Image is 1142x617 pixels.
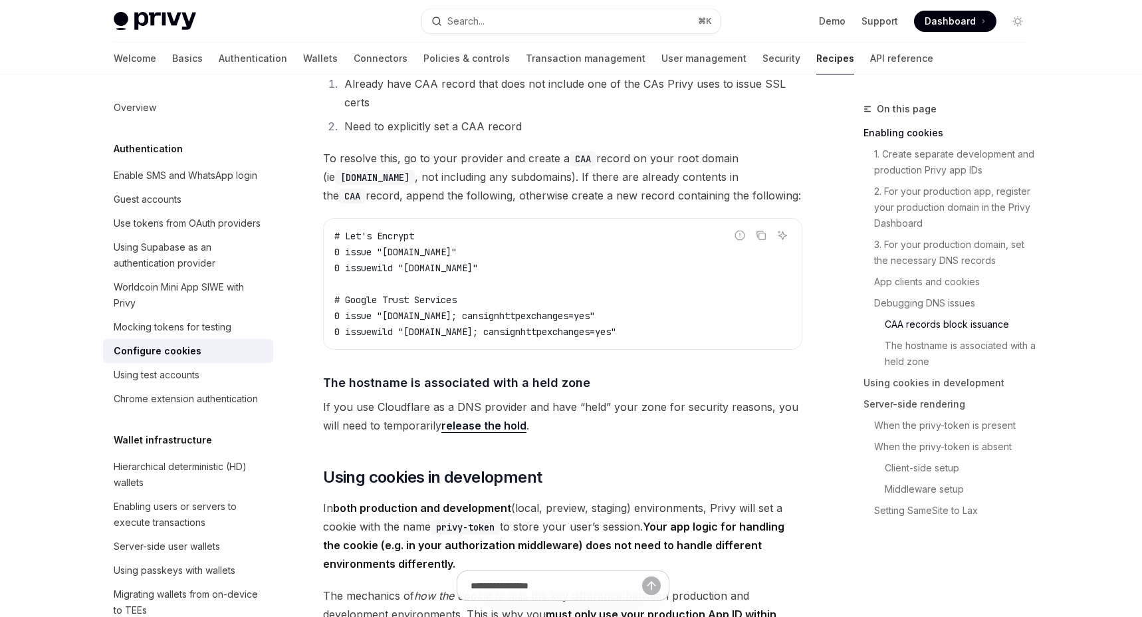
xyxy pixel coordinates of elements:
strong: both production and development [333,501,511,515]
a: Dashboard [914,11,996,32]
a: Worldcoin Mini App SIWE with Privy [103,275,273,315]
a: Demo [819,15,846,28]
input: Ask a question... [471,571,642,600]
a: Hierarchical deterministic (HD) wallets [103,455,273,495]
a: CAA records block issuance [863,314,1039,335]
h5: Authentication [114,141,183,157]
div: Use tokens from OAuth providers [114,215,261,231]
a: The hostname is associated with a held zone [863,335,1039,372]
a: release the hold [441,419,526,433]
a: Overview [103,96,273,120]
span: 0 issue "[DOMAIN_NAME]; cansignhttpexchanges=yes" [334,310,595,322]
a: Authentication [219,43,287,74]
span: 0 issuewild "[DOMAIN_NAME]; cansignhttpexchanges=yes" [334,326,616,338]
a: Server-side user wallets [103,535,273,558]
strong: Your app logic for handling the cookie (e.g. in your authorization middleware) does not need to h... [323,520,784,570]
a: Wallets [303,43,338,74]
code: privy-token [431,520,500,535]
div: Using passkeys with wallets [114,562,235,578]
div: Enabling users or servers to execute transactions [114,499,265,531]
code: [DOMAIN_NAME] [335,170,415,185]
div: Search... [447,13,485,29]
a: Configure cookies [103,339,273,363]
a: 3. For your production domain, set the necessary DNS records [863,234,1039,271]
button: Toggle dark mode [1007,11,1028,32]
a: Policies & controls [423,43,510,74]
span: Dashboard [925,15,976,28]
button: Copy the contents from the code block [752,227,770,244]
button: Open search [422,9,720,33]
div: Hierarchical deterministic (HD) wallets [114,459,265,491]
a: Using test accounts [103,363,273,387]
li: Already have CAA record that does not include one of the CAs Privy uses to issue SSL certs [340,74,802,112]
a: Debugging DNS issues [863,293,1039,314]
a: Welcome [114,43,156,74]
span: 0 issuewild "[DOMAIN_NAME]" [334,262,478,274]
a: When the privy-token is absent [863,436,1039,457]
h5: Wallet infrastructure [114,432,212,448]
a: When the privy-token is present [863,415,1039,436]
a: Enabling users or servers to execute transactions [103,495,273,535]
span: The hostname is associated with a held zone [323,374,590,392]
a: Guest accounts [103,187,273,211]
a: API reference [870,43,933,74]
span: If you use Cloudflare as a DNS provider and have “held” your zone for security reasons, you will ... [323,398,802,435]
code: CAA [339,189,366,203]
span: In (local, preview, staging) environments, Privy will set a cookie with the name to store your us... [323,499,802,573]
a: User management [661,43,746,74]
a: Using cookies in development [863,372,1039,394]
span: To resolve this, go to your provider and create a record on your root domain (ie , not including ... [323,149,802,205]
a: Setting SameSite to Lax [863,500,1039,521]
a: Middleware setup [863,479,1039,500]
a: Security [762,43,800,74]
code: CAA [570,152,596,166]
div: Worldcoin Mini App SIWE with Privy [114,279,265,311]
div: Chrome extension authentication [114,391,258,407]
div: Using Supabase as an authentication provider [114,239,265,271]
a: Transaction management [526,43,645,74]
button: Ask AI [774,227,791,244]
div: Overview [114,100,156,116]
div: Using test accounts [114,367,199,383]
div: Guest accounts [114,191,181,207]
a: Connectors [354,43,407,74]
a: Client-side setup [863,457,1039,479]
a: 2. For your production app, register your production domain in the Privy Dashboard [863,181,1039,234]
a: Using Supabase as an authentication provider [103,235,273,275]
button: Send message [642,576,661,595]
a: Chrome extension authentication [103,387,273,411]
span: On this page [877,101,937,117]
span: 0 issue "[DOMAIN_NAME]" [334,246,457,258]
span: # Let's Encrypt [334,230,414,242]
a: Using passkeys with wallets [103,558,273,582]
a: App clients and cookies [863,271,1039,293]
a: Mocking tokens for testing [103,315,273,339]
a: Server-side rendering [863,394,1039,415]
div: Enable SMS and WhatsApp login [114,168,257,184]
a: 1. Create separate development and production Privy app IDs [863,144,1039,181]
a: Basics [172,43,203,74]
div: Mocking tokens for testing [114,319,231,335]
a: Support [861,15,898,28]
button: Report incorrect code [731,227,748,244]
a: Recipes [816,43,854,74]
li: Need to explicitly set a CAA record [340,117,802,136]
img: light logo [114,12,196,31]
a: Enabling cookies [863,122,1039,144]
span: # Google Trust Services [334,294,457,306]
span: Using cookies in development [323,467,542,488]
span: ⌘ K [698,16,712,27]
a: Use tokens from OAuth providers [103,211,273,235]
div: Configure cookies [114,343,201,359]
div: Server-side user wallets [114,539,220,555]
a: Enable SMS and WhatsApp login [103,164,273,187]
